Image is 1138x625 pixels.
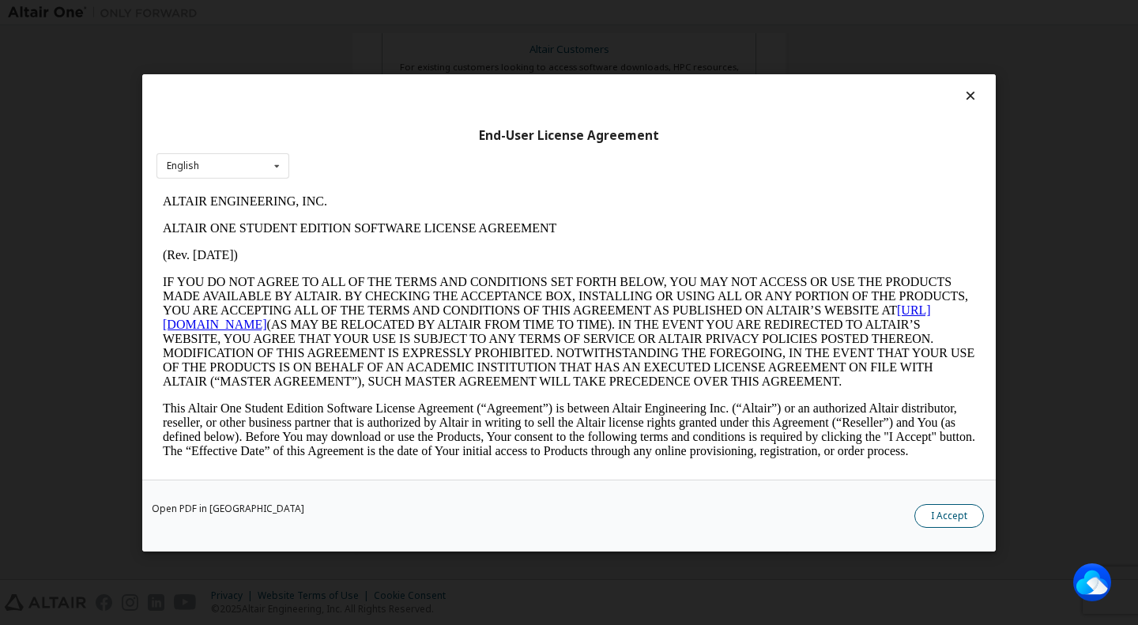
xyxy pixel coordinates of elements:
[6,33,819,47] p: ALTAIR ONE STUDENT EDITION SOFTWARE LICENSE AGREEMENT
[6,87,819,201] p: IF YOU DO NOT AGREE TO ALL OF THE TERMS AND CONDITIONS SET FORTH BELOW, YOU MAY NOT ACCESS OR USE...
[914,503,984,527] button: I Accept
[6,213,819,270] p: This Altair One Student Edition Software License Agreement (“Agreement”) is between Altair Engine...
[167,161,199,171] div: English
[6,6,819,21] p: ALTAIR ENGINEERING, INC.
[6,115,774,143] a: [URL][DOMAIN_NAME]
[152,503,304,513] a: Open PDF in [GEOGRAPHIC_DATA]
[6,60,819,74] p: (Rev. [DATE])
[156,127,982,143] div: End-User License Agreement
